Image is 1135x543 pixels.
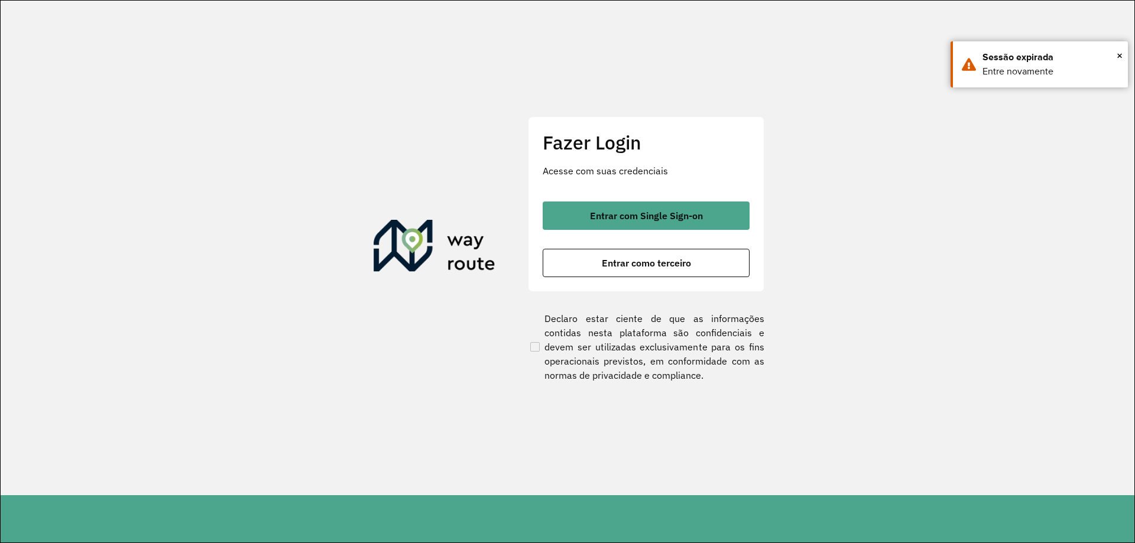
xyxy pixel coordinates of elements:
div: Entre novamente [982,64,1119,79]
button: button [543,201,750,230]
button: button [543,249,750,277]
button: Close [1117,47,1123,64]
label: Declaro estar ciente de que as informações contidas nesta plataforma são confidenciais e devem se... [528,311,764,382]
div: Sessão expirada [982,50,1119,64]
span: Entrar com Single Sign-on [590,211,703,220]
img: Roteirizador AmbevTech [374,220,495,277]
span: Entrar como terceiro [602,258,691,268]
span: × [1117,47,1123,64]
p: Acesse com suas credenciais [543,164,750,178]
h2: Fazer Login [543,131,750,154]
